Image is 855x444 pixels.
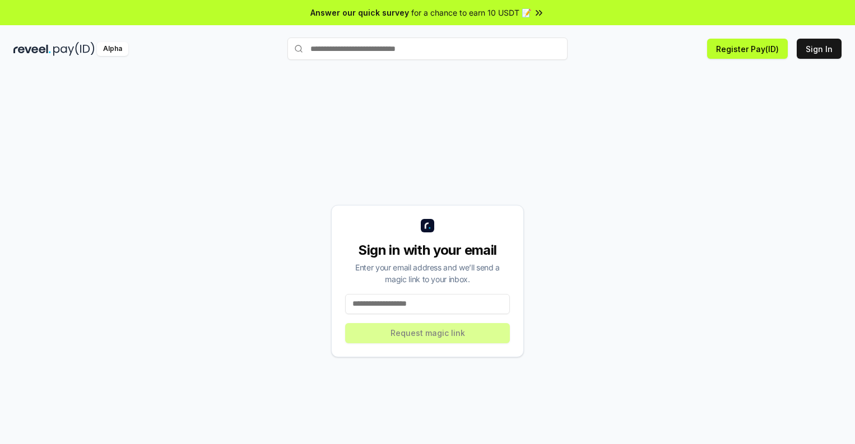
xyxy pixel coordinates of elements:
div: Enter your email address and we’ll send a magic link to your inbox. [345,261,510,285]
span: Answer our quick survey [310,7,409,18]
div: Sign in with your email [345,241,510,259]
span: for a chance to earn 10 USDT 📝 [411,7,531,18]
img: pay_id [53,42,95,56]
img: reveel_dark [13,42,51,56]
button: Sign In [797,39,842,59]
div: Alpha [97,42,128,56]
button: Register Pay(ID) [707,39,788,59]
img: logo_small [421,219,434,232]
